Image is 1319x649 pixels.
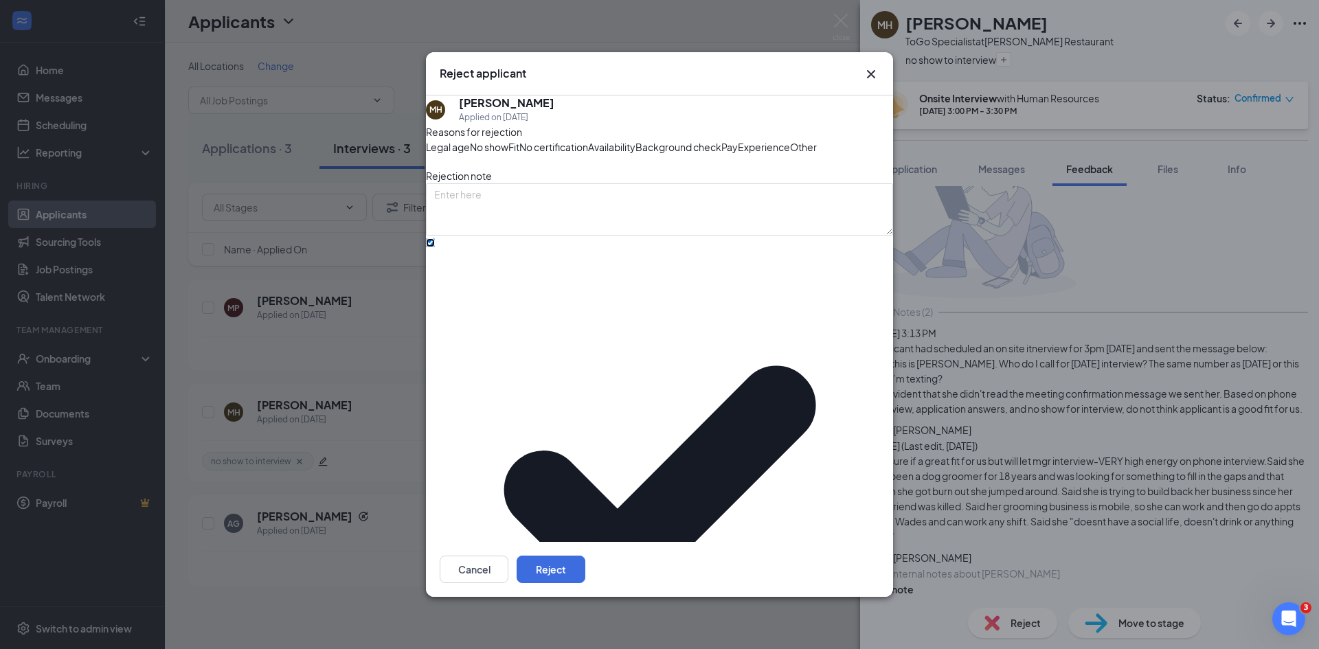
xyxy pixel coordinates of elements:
span: No show [470,139,508,155]
span: Reasons for rejection [426,126,522,138]
div: MH [429,104,442,115]
span: Experience [738,139,790,155]
span: Availability [588,139,635,155]
span: Fit [508,139,519,155]
span: Background check [635,139,721,155]
span: Other [790,139,817,155]
span: 3 [1300,602,1311,613]
span: No certification [519,139,588,155]
span: Rejection note [426,170,492,182]
h5: [PERSON_NAME] [459,95,554,111]
button: Close [863,66,879,82]
div: Applied on [DATE] [459,111,554,124]
button: Reject [517,556,585,583]
svg: Cross [863,66,879,82]
iframe: Intercom live chat [1272,602,1305,635]
span: Legal age [426,139,470,155]
span: Pay [721,139,738,155]
button: Cancel [440,556,508,583]
h3: Reject applicant [440,66,526,81]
